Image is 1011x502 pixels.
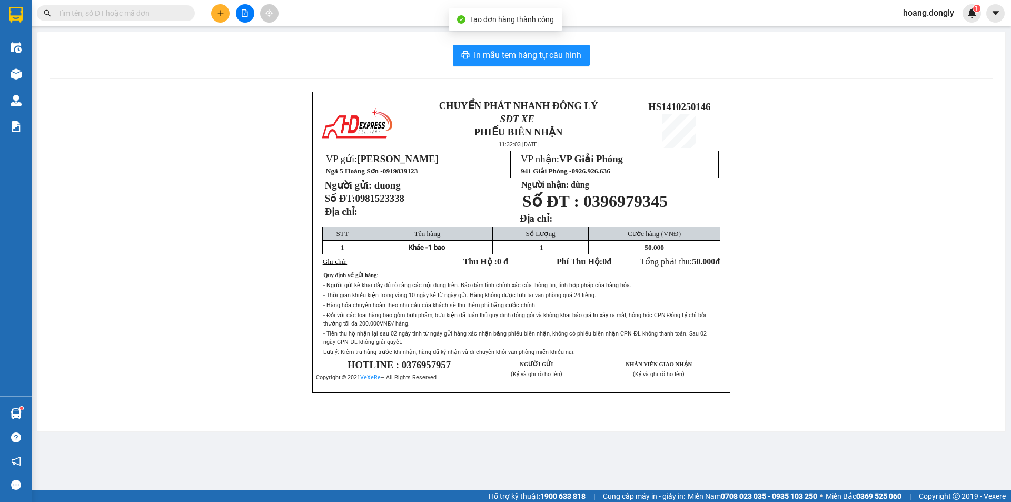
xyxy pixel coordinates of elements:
strong: CHUYỂN PHÁT NHANH ĐÔNG LÝ [439,100,598,111]
span: : [376,272,378,278]
span: 1 [975,5,978,12]
span: question-circle [11,432,21,442]
span: - Đối với các loại hàng bao gồm bưu phẩm, bưu kiện đã tuân thủ quy định đóng gói và không khai bá... [323,312,706,327]
span: | [593,490,595,502]
span: VP nhận: [521,153,623,164]
span: file-add [241,9,249,17]
span: check-circle [457,15,465,24]
span: printer [461,51,470,61]
span: - Hàng hóa chuyển hoàn theo nhu cầu của khách sẽ thu thêm phí bằng cước chính. [323,302,537,309]
strong: 1900 633 818 [540,492,586,500]
button: caret-down [986,4,1005,23]
span: Lưu ý: Kiểm tra hàng trước khi nhận, hàng đã ký nhận và di chuyển khỏi văn phòng miễn khiếu nại. [323,349,575,356]
span: [PERSON_NAME] [357,153,438,164]
span: hoang.dongly [895,6,963,19]
span: Tên hàng [414,230,441,238]
span: 50.000 [692,257,715,266]
strong: 0369 525 060 [856,492,901,500]
img: logo [320,106,394,143]
strong: Người gửi: [325,180,372,191]
strong: PHIẾU BIÊN NHẬN [42,58,99,81]
span: Copyright © 2021 – All Rights Reserved [316,374,437,381]
strong: NHÂN VIÊN GIAO NHẬN [626,361,692,367]
span: Cung cấp máy in - giấy in: [603,490,685,502]
span: Khác - [409,243,428,251]
span: ⚪️ [820,494,823,498]
strong: CHUYỂN PHÁT NHANH ĐÔNG LÝ [34,8,106,43]
span: - Thời gian khiếu kiện trong vòng 10 ngày kể từ ngày gửi. Hàng không được lưu tại văn phòng quá 2... [323,292,596,299]
span: HOTLINE : 0376957957 [348,359,451,370]
span: 0919839123 [383,167,418,175]
button: file-add [236,4,254,23]
span: Tổng phải thu: [640,257,720,266]
input: Tìm tên, số ĐT hoặc mã đơn [58,7,182,19]
img: logo [5,31,28,67]
span: 50.000 [645,243,664,251]
img: warehouse-icon [11,95,22,106]
button: plus [211,4,230,23]
span: Miền Nam [688,490,817,502]
span: In mẫu tem hàng tự cấu hình [474,48,581,62]
span: đ [715,257,720,266]
span: 1 [540,243,543,251]
span: (Ký và ghi rõ họ tên) [633,371,685,378]
a: VeXeRe [360,374,381,381]
span: caret-down [991,8,1000,18]
span: search [44,9,51,17]
span: | [909,490,911,502]
span: message [11,480,21,490]
span: HS1410250146 [648,101,710,112]
span: 0 đ [497,257,508,266]
span: 0926.926.636 [572,167,610,175]
button: aim [260,4,279,23]
span: Số Lượng [526,230,556,238]
img: solution-icon [11,121,22,132]
strong: PHIẾU BIÊN NHẬN [474,126,563,137]
span: 1 bao [428,243,445,251]
strong: NGƯỜI GỬI [520,361,553,367]
img: logo-vxr [9,7,23,23]
span: Tạo đơn hàng thành công [470,15,554,24]
img: warehouse-icon [11,68,22,80]
sup: 1 [973,5,980,12]
span: VP gửi: [326,153,439,164]
span: VP Giải Phóng [559,153,623,164]
sup: 1 [20,407,23,410]
span: Số ĐT : [522,192,579,211]
span: 941 Giải Phóng - [521,167,610,175]
span: - Người gửi kê khai đầy đủ rõ ràng các nội dung trên. Bảo đảm tính chính xác của thông tin, tính ... [323,282,631,289]
span: SĐT XE [500,113,534,124]
span: Ghi chú: [323,258,347,265]
span: aim [265,9,273,17]
span: Quy định về gửi hàng [323,272,376,278]
span: Miền Bắc [826,490,901,502]
span: 1 [341,243,344,251]
img: warehouse-icon [11,408,22,419]
span: Hỗ trợ kỹ thuật: [489,490,586,502]
span: Cước hàng (VNĐ) [628,230,681,238]
strong: Địa chỉ: [520,213,552,224]
span: HS1410250146 [112,43,174,54]
button: printerIn mẫu tem hàng tự cấu hình [453,45,590,66]
span: notification [11,456,21,466]
strong: 0708 023 035 - 0935 103 250 [721,492,817,500]
span: dũng [571,180,589,189]
img: icon-new-feature [967,8,977,18]
span: Ngã 5 Hoàng Sơn - [326,167,418,175]
span: - Tiền thu hộ nhận lại sau 02 ngày tính từ ngày gửi hàng xác nhận bằng phiếu biên nhận, không có ... [323,330,707,346]
strong: Thu Hộ : [463,257,508,266]
span: plus [217,9,224,17]
span: copyright [953,493,960,500]
strong: Phí Thu Hộ: đ [557,257,611,266]
span: SĐT XE [52,45,86,56]
span: duong [374,180,401,191]
strong: Địa chỉ: [325,206,358,217]
span: 0 [602,257,607,266]
span: 0981523338 [355,193,404,204]
span: 0396979345 [583,192,668,211]
span: (Ký và ghi rõ họ tên) [511,371,562,378]
strong: Người nhận: [521,180,569,189]
img: warehouse-icon [11,42,22,53]
strong: Số ĐT: [325,193,404,204]
span: 11:32:03 [DATE] [499,141,539,148]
